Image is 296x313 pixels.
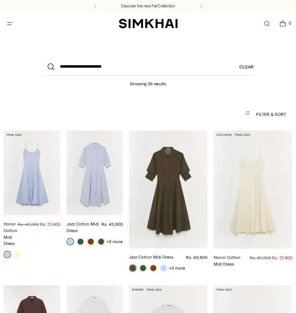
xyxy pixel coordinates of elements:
[67,221,99,233] a: Jazz Cotton Midi Dress
[130,76,166,86] h1: Showing 26 results
[259,16,274,31] a: Open search modal
[214,255,240,267] a: Honor Cotton Midi Dress
[275,16,290,31] a: Open cart modal
[239,58,254,76] a: Clear
[121,3,175,9] a: Discover the new Fall Collection
[10,107,286,122] button: Filter & Sort
[2,16,17,31] button: Open menu modal
[42,58,60,76] button: Search
[286,20,293,26] span: 0
[119,18,178,29] a: SIMKHAI
[129,255,174,260] a: Jazz Cotton Midi Dress
[4,221,17,246] a: Honor Cotton Midi Dress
